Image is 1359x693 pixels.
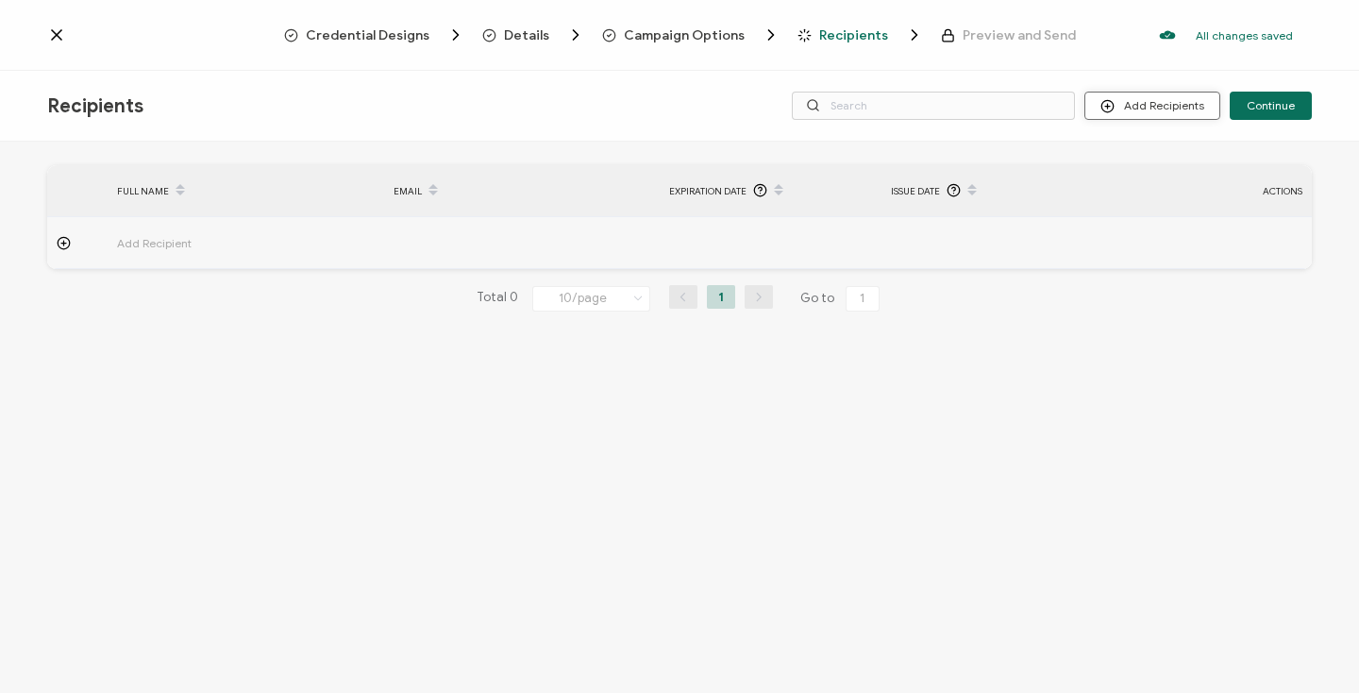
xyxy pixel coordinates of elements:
span: Preview and Send [963,28,1076,42]
div: Breadcrumb [284,25,1076,44]
span: Issue Date [891,180,940,202]
span: Continue [1247,100,1295,111]
span: Preview and Send [941,28,1076,42]
div: FULL NAME [108,175,384,207]
iframe: Chat Widget [1035,480,1359,693]
span: Recipients [797,25,924,44]
span: Expiration Date [669,180,747,202]
div: ACTIONS [1132,180,1312,202]
span: Credential Designs [284,25,465,44]
button: Continue [1230,92,1312,120]
span: Campaign Options [624,28,745,42]
span: Details [482,25,585,44]
span: Recipients [819,28,888,42]
div: EMAIL [384,175,661,207]
span: Go to [800,285,883,312]
button: Add Recipients [1084,92,1220,120]
input: Select [532,286,650,312]
span: Credential Designs [306,28,429,42]
span: Total 0 [477,285,518,312]
input: Search [792,92,1075,120]
span: Recipients [47,94,143,118]
li: 1 [707,285,735,309]
p: All changes saved [1196,28,1293,42]
span: Details [504,28,549,42]
span: Add Recipient [117,232,296,254]
span: Campaign Options [602,25,780,44]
